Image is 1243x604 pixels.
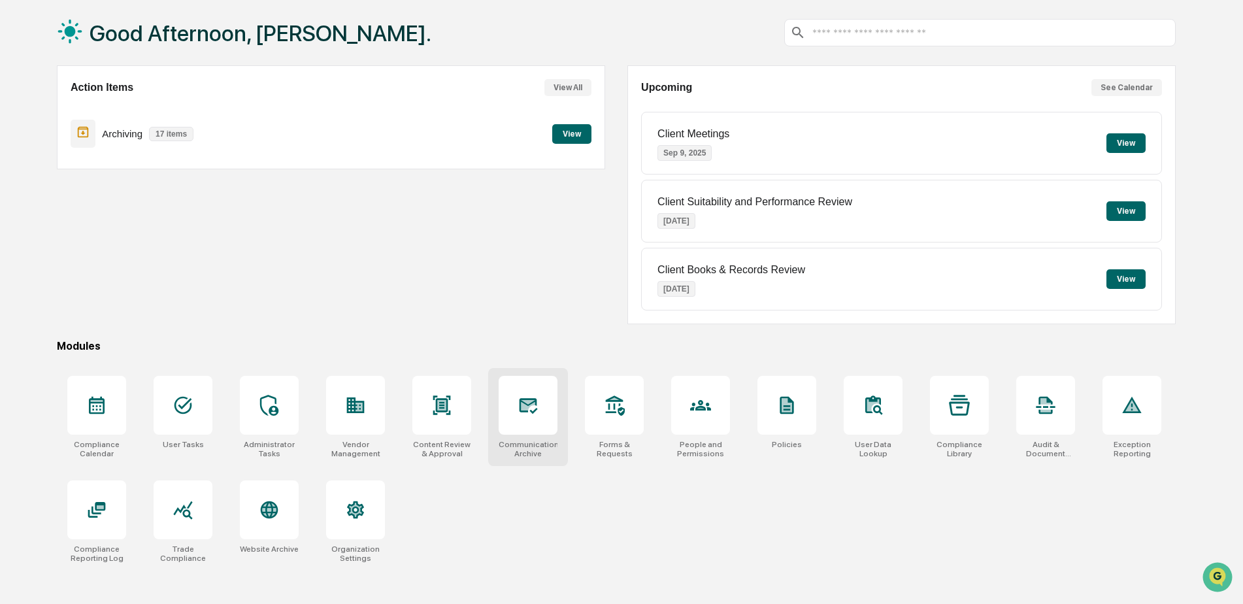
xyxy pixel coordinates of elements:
[27,100,51,124] img: 8933085812038_c878075ebb4cc5468115_72.jpg
[240,545,299,554] div: Website Archive
[8,262,90,286] a: 🖐️Preclearance
[844,440,903,458] div: User Data Lookup
[176,213,180,224] span: •
[26,267,84,280] span: Preclearance
[154,545,212,563] div: Trade Compliance
[130,324,158,334] span: Pylon
[544,79,591,96] button: View All
[772,440,802,449] div: Policies
[1201,561,1236,596] iframe: Open customer support
[222,104,238,120] button: Start new chat
[412,440,471,458] div: Content Review & Approval
[203,143,238,158] button: See all
[240,440,299,458] div: Administrator Tasks
[13,100,37,124] img: 1746055101610-c473b297-6a78-478c-a979-82029cc54cd1
[1106,133,1146,153] button: View
[116,178,152,188] span: 12:53 PM
[41,213,173,224] span: [PERSON_NAME].[PERSON_NAME]
[67,545,126,563] div: Compliance Reporting Log
[326,440,385,458] div: Vendor Management
[13,269,24,279] div: 🖐️
[59,113,180,124] div: We're available if you need us!
[657,196,852,208] p: Client Suitability and Performance Review
[8,287,88,310] a: 🔎Data Lookup
[90,20,431,46] h1: Good Afternoon, [PERSON_NAME].
[183,213,210,224] span: [DATE]
[108,267,162,280] span: Attestations
[326,545,385,563] div: Organization Settings
[13,27,238,48] p: How can we help?
[163,440,204,449] div: User Tasks
[95,269,105,279] div: 🗄️
[92,324,158,334] a: Powered byPylon
[552,127,591,139] a: View
[67,440,126,458] div: Compliance Calendar
[57,340,1176,352] div: Modules
[641,82,692,93] h2: Upcoming
[585,440,644,458] div: Forms & Requests
[34,59,216,73] input: Clear
[13,145,88,156] div: Past conversations
[930,440,989,458] div: Compliance Library
[657,281,695,297] p: [DATE]
[657,264,805,276] p: Client Books & Records Review
[657,128,729,140] p: Client Meetings
[41,178,106,188] span: [PERSON_NAME]
[552,124,591,144] button: View
[657,213,695,229] p: [DATE]
[1106,201,1146,221] button: View
[499,440,557,458] div: Communications Archive
[26,178,37,189] img: 1746055101610-c473b297-6a78-478c-a979-82029cc54cd1
[149,127,193,141] p: 17 items
[108,178,113,188] span: •
[1016,440,1075,458] div: Audit & Document Logs
[59,100,214,113] div: Start new chat
[1091,79,1162,96] button: See Calendar
[26,292,82,305] span: Data Lookup
[671,440,730,458] div: People and Permissions
[13,294,24,304] div: 🔎
[71,82,133,93] h2: Action Items
[657,145,712,161] p: Sep 9, 2025
[1102,440,1161,458] div: Exception Reporting
[1106,269,1146,289] button: View
[90,262,167,286] a: 🗄️Attestations
[102,128,142,139] p: Archiving
[13,201,34,222] img: Steve.Lennart
[13,165,34,186] img: Jack Rasmussen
